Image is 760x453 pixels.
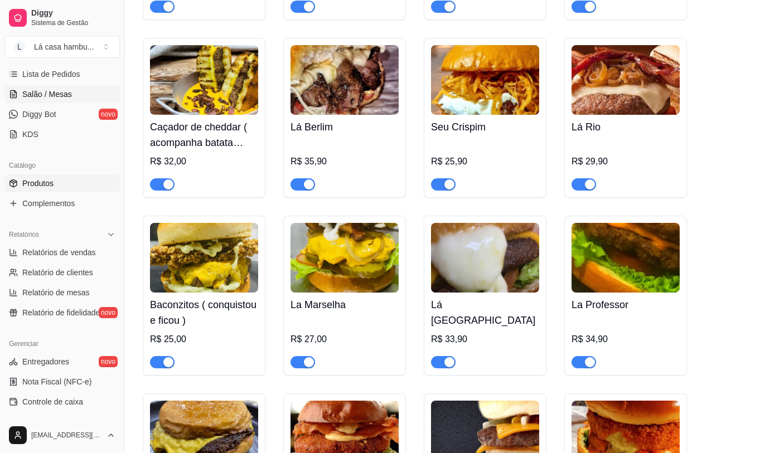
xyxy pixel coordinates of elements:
[572,119,680,135] h4: Lá Rio
[4,284,120,301] a: Relatório de mesas
[150,333,258,346] div: R$ 25,00
[150,155,258,168] div: R$ 32,00
[291,119,399,135] h4: Lá Berlim
[291,155,399,168] div: R$ 35,90
[150,45,258,115] img: product-image
[291,223,399,293] img: product-image
[22,129,38,140] span: KDS
[291,333,399,346] div: R$ 27,00
[4,65,120,83] a: Lista de Pedidos
[4,105,120,123] a: Diggy Botnovo
[14,41,25,52] span: L
[22,69,80,80] span: Lista de Pedidos
[431,119,539,135] h4: Seu Crispim
[22,178,54,189] span: Produtos
[22,396,83,407] span: Controle de caixa
[22,198,75,209] span: Complementos
[150,223,258,293] img: product-image
[572,223,680,293] img: product-image
[150,119,258,150] h4: Caçador de cheddar ( acompanha batata crinkle)
[4,174,120,192] a: Produtos
[572,45,680,115] img: product-image
[22,416,82,427] span: Controle de fiado
[4,304,120,322] a: Relatório de fidelidadenovo
[31,18,115,27] span: Sistema de Gestão
[4,353,120,371] a: Entregadoresnovo
[572,333,680,346] div: R$ 34,90
[22,89,72,100] span: Salão / Mesas
[4,194,120,212] a: Complementos
[431,155,539,168] div: R$ 25,90
[4,157,120,174] div: Catálogo
[22,376,91,387] span: Nota Fiscal (NFC-e)
[291,45,399,115] img: product-image
[572,297,680,313] h4: La Professor
[291,297,399,313] h4: La Marselha
[4,335,120,353] div: Gerenciar
[431,45,539,115] img: product-image
[4,413,120,431] a: Controle de fiado
[31,8,115,18] span: Diggy
[4,264,120,281] a: Relatório de clientes
[4,4,120,31] a: DiggySistema de Gestão
[572,155,680,168] div: R$ 29,90
[4,243,120,261] a: Relatórios de vendas
[22,356,69,367] span: Entregadores
[22,287,90,298] span: Relatório de mesas
[4,422,120,449] button: [EMAIL_ADDRESS][DOMAIN_NAME]
[4,36,120,58] button: Select a team
[22,109,56,120] span: Diggy Bot
[431,297,539,328] h4: Lá [GEOGRAPHIC_DATA]
[4,373,120,391] a: Nota Fiscal (NFC-e)
[4,125,120,143] a: KDS
[22,307,100,318] span: Relatório de fidelidade
[22,267,93,278] span: Relatório de clientes
[431,333,539,346] div: R$ 33,90
[34,41,94,52] div: Lá casa hambu ...
[4,85,120,103] a: Salão / Mesas
[22,247,96,258] span: Relatórios de vendas
[4,393,120,411] a: Controle de caixa
[9,230,39,239] span: Relatórios
[431,223,539,293] img: product-image
[150,297,258,328] h4: Baconzitos ( conquistou e ficou )
[31,431,102,440] span: [EMAIL_ADDRESS][DOMAIN_NAME]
